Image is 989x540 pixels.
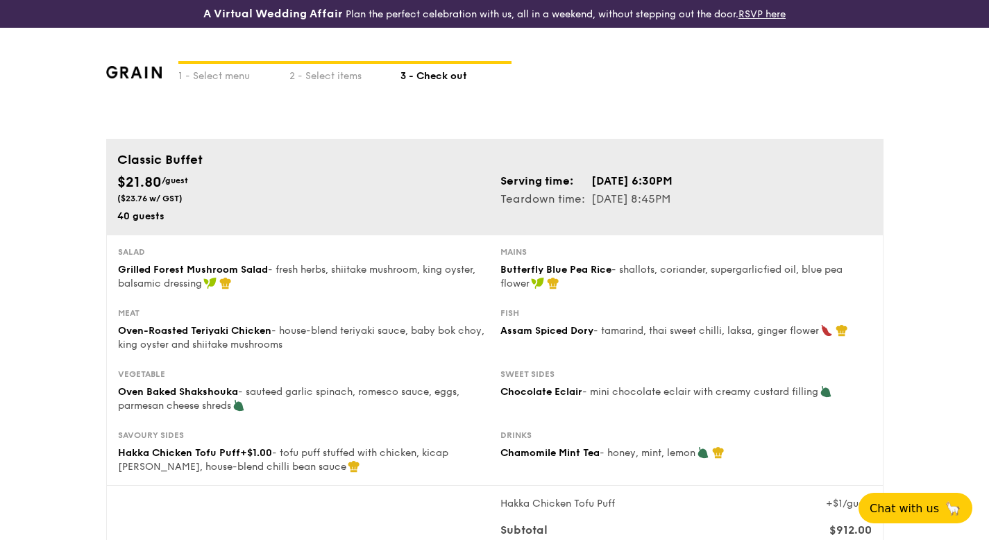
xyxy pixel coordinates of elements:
div: Salad [118,246,489,258]
span: - tofu puff stuffed with chicken, kicap [PERSON_NAME], house-blend chilli bean sauce [118,447,448,473]
span: +$1.00 [240,447,272,459]
span: Chat with us [870,502,939,515]
span: Hakka Chicken Tofu Puff [118,447,240,459]
div: 1 - Select menu [178,64,289,83]
span: - honey, mint, lemon [600,447,695,459]
div: Meat [118,307,489,319]
span: - tamarind, thai sweet chilli, laksa, ginger flower [593,325,819,337]
span: Chocolate Eclair [500,386,582,398]
span: Hakka Chicken Tofu Puff [500,498,615,509]
img: icon-vegetarian.fe4039eb.svg [820,385,832,398]
span: - shallots, coriander, supergarlicfied oil, blue pea flower [500,264,843,289]
img: grain-logotype.1cdc1e11.png [106,66,162,78]
button: Chat with us🦙 [859,493,972,523]
div: Vegetable [118,369,489,380]
span: Oven-Roasted Teriyaki Chicken [118,325,271,337]
span: Oven Baked Shakshouka [118,386,238,398]
div: 2 - Select items [289,64,400,83]
span: +$1/guest [826,498,872,509]
div: Mains [500,246,872,258]
span: - fresh herbs, shiitake mushroom, king oyster, balsamic dressing [118,264,475,289]
span: $21.80 [117,174,162,191]
div: Savoury sides [118,430,489,441]
span: - mini chocolate eclair with creamy custard filling [582,386,818,398]
img: icon-vegetarian.fe4039eb.svg [697,446,709,459]
img: icon-chef-hat.a58ddaea.svg [219,277,232,289]
img: icon-spicy.37a8142b.svg [820,324,833,337]
td: [DATE] 8:45PM [591,190,673,208]
div: Sweet sides [500,369,872,380]
span: - sauteed garlic spinach, romesco sauce, eggs, parmesan cheese shreds [118,386,459,412]
span: Assam Spiced Dory [500,325,593,337]
span: Subtotal [500,523,548,537]
td: [DATE] 6:30PM [591,172,673,190]
span: Chamomile Mint Tea [500,447,600,459]
img: icon-chef-hat.a58ddaea.svg [348,460,360,473]
img: icon-vegan.f8ff3823.svg [531,277,545,289]
img: icon-chef-hat.a58ddaea.svg [547,277,559,289]
span: 🦙 [945,500,961,516]
img: icon-chef-hat.a58ddaea.svg [836,324,848,337]
a: RSVP here [738,8,786,20]
img: icon-chef-hat.a58ddaea.svg [712,446,725,459]
div: Classic Buffet [117,150,872,169]
div: 40 guests [117,210,489,223]
span: ($23.76 w/ GST) [117,194,183,203]
h4: A Virtual Wedding Affair [203,6,343,22]
span: - house-blend teriyaki sauce, baby bok choy, king oyster and shiitake mushrooms [118,325,484,351]
div: 3 - Check out [400,64,512,83]
img: icon-vegan.f8ff3823.svg [203,277,217,289]
td: Serving time: [500,172,591,190]
span: $912.00 [829,523,872,537]
div: Drinks [500,430,872,441]
img: icon-vegetarian.fe4039eb.svg [233,399,245,412]
div: Plan the perfect celebration with us, all in a weekend, without stepping out the door. [165,6,825,22]
td: Teardown time: [500,190,591,208]
span: Butterfly Blue Pea Rice [500,264,611,276]
span: /guest [162,176,188,185]
span: Grilled Forest Mushroom Salad [118,264,268,276]
div: Fish [500,307,872,319]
